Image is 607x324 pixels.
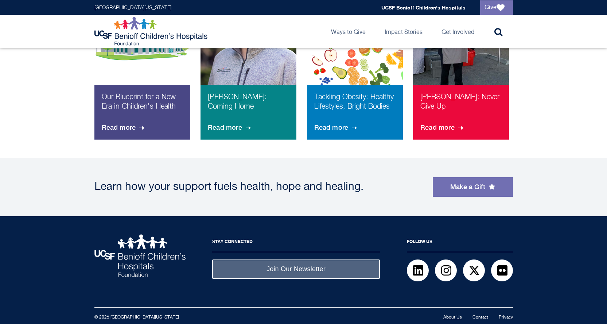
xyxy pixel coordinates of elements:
span: Read more [314,118,359,137]
a: Privacy [499,315,513,320]
span: Read more [208,118,252,137]
p: Tackling Obesity: Healthy Lifestyles, Bright Bodies [314,92,396,118]
a: Impact Stories [379,15,428,48]
span: Read more [102,118,146,137]
div: Learn how your support fuels health, hope and healing. [94,181,425,192]
p: [PERSON_NAME]: Never Give Up [420,92,502,118]
h2: Stay Connected [212,234,380,252]
a: UCSF Benioff Children's Hospitals [381,4,466,11]
a: Ways to Give [325,15,371,48]
a: Give [480,0,513,15]
a: Contact [472,315,488,320]
p: Our Blueprint for a New Era in Children's Health [102,92,183,118]
small: © 2025 [GEOGRAPHIC_DATA][US_STATE] [94,315,179,320]
a: Join Our Newsletter [212,259,380,279]
h2: Follow Us [407,234,513,252]
a: About Us [443,315,462,320]
a: Get Involved [436,15,480,48]
img: Logo for UCSF Benioff Children's Hospitals Foundation [94,17,209,46]
a: [GEOGRAPHIC_DATA][US_STATE] [94,5,171,10]
a: Make a Gift [433,177,513,197]
p: [PERSON_NAME]: Coming Home [208,92,289,118]
img: UCSF Benioff Children's Hospitals [94,234,186,277]
span: Read more [420,118,465,137]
